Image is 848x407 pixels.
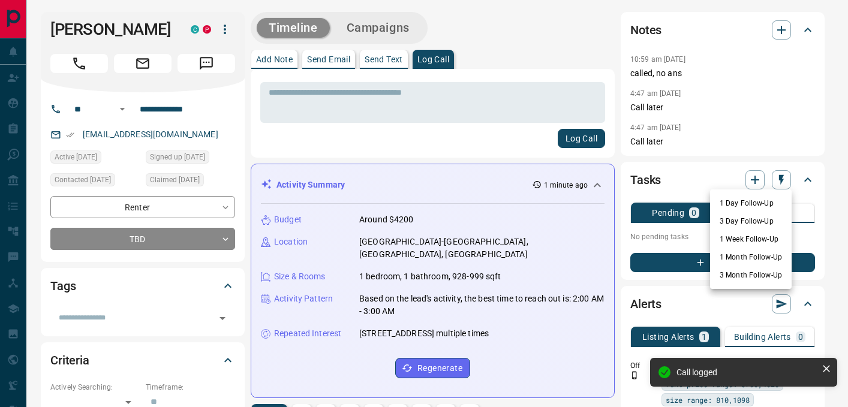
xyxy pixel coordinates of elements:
[710,266,792,284] li: 3 Month Follow-Up
[710,212,792,230] li: 3 Day Follow-Up
[676,367,817,377] div: Call logged
[710,230,792,248] li: 1 Week Follow-Up
[710,248,792,266] li: 1 Month Follow-Up
[710,194,792,212] li: 1 Day Follow-Up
